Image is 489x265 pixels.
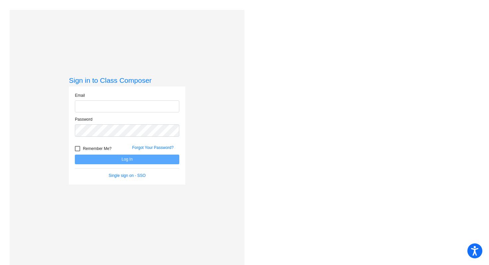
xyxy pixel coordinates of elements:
a: Forgot Your Password? [132,145,174,150]
label: Email [75,92,85,98]
button: Log In [75,155,179,164]
span: Remember Me? [83,145,111,153]
a: Single sign on - SSO [109,173,146,178]
label: Password [75,116,92,122]
h3: Sign in to Class Composer [69,76,185,84]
